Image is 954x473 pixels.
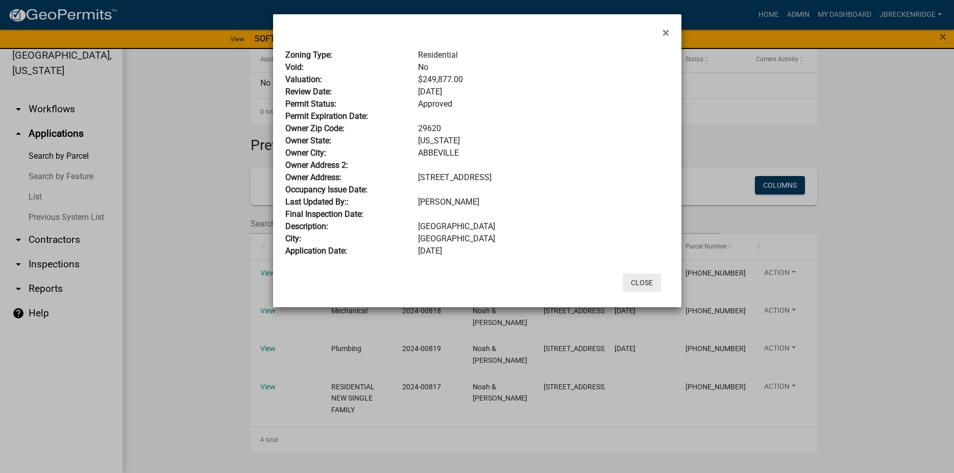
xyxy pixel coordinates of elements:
div: [US_STATE] [410,135,676,147]
div: [GEOGRAPHIC_DATA] [410,220,676,233]
div: [DATE] [410,86,676,98]
b: Owner Zip Code: [285,123,345,133]
div: 29620 [410,122,676,135]
div: $249,877.00 [410,73,676,86]
div: No [410,61,676,73]
b: Final Inspection Date: [285,209,363,219]
b: Occupancy Issue Date: [285,185,368,194]
div: [DATE] [410,245,676,257]
b: Permit Expiration Date: [285,111,368,121]
div: Residential [410,49,676,61]
b: Void: [285,62,304,72]
b: Owner State: [285,136,331,145]
b: Valuation: [285,74,322,84]
b: Owner City: [285,148,326,158]
b: City: [285,234,301,243]
b: Review Date: [285,87,332,96]
button: Close [623,273,661,292]
b: Last Updated By:: [285,197,349,207]
button: Close [654,18,677,47]
b: Permit Status: [285,99,336,109]
div: ABBEVILLE [410,147,676,159]
div: [PERSON_NAME] [410,196,676,208]
div: [GEOGRAPHIC_DATA] [410,233,676,245]
b: Application Date: [285,246,347,256]
b: Description: [285,221,328,231]
div: Approved [410,98,676,110]
div: [STREET_ADDRESS] [410,171,676,184]
b: Owner Address 2: [285,160,348,170]
b: Owner Address: [285,172,341,182]
span: × [663,26,669,40]
b: Zoning Type: [285,50,332,60]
